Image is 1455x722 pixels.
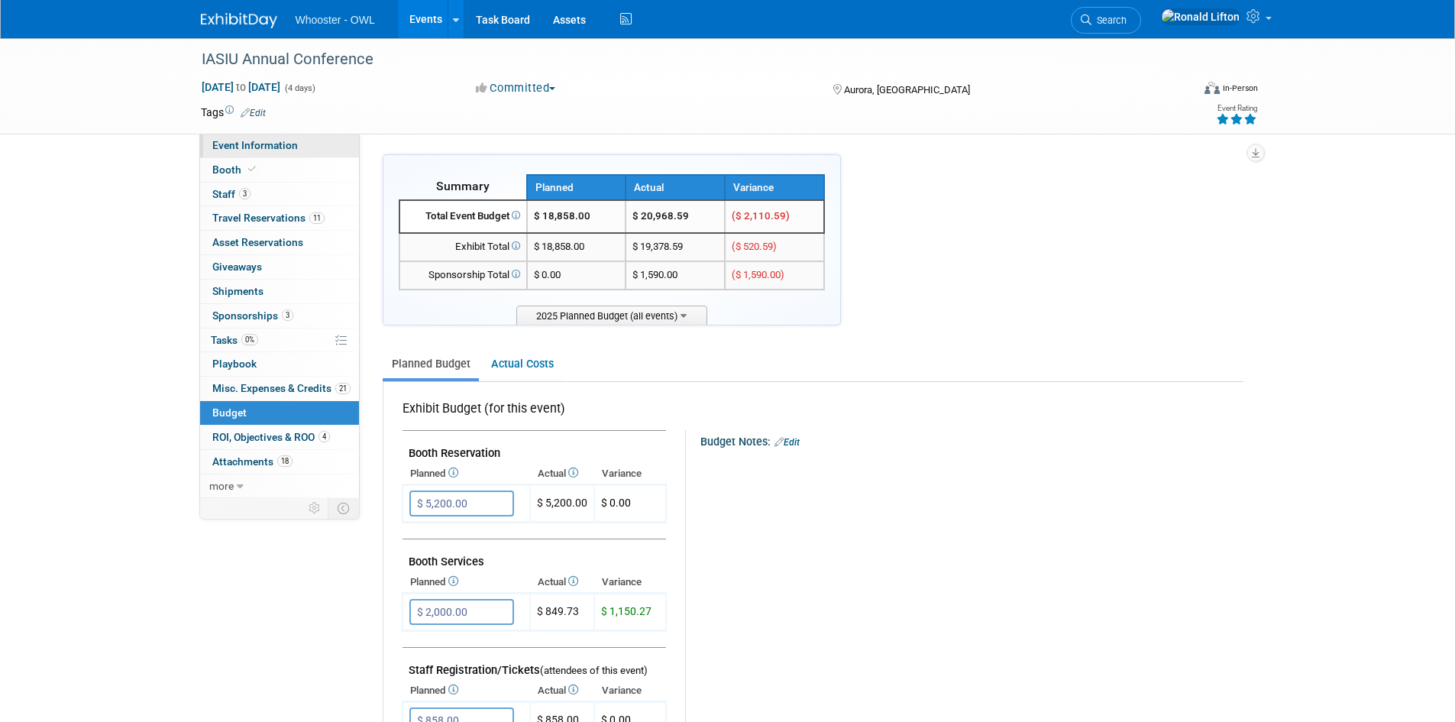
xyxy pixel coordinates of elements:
[200,329,359,352] a: Tasks0%
[296,14,375,26] span: Whooster - OWL
[403,571,530,593] th: Planned
[212,406,247,419] span: Budget
[212,382,351,394] span: Misc. Expenses & Credits
[774,437,800,448] a: Edit
[200,206,359,230] a: Travel Reservations11
[732,210,790,222] span: ($ 2,110.59)
[470,80,561,96] button: Committed
[530,680,594,701] th: Actual
[201,13,277,28] img: ExhibitDay
[403,463,530,484] th: Planned
[239,188,251,199] span: 3
[282,309,293,321] span: 3
[540,665,648,676] span: (attendees of this event)
[200,255,359,279] a: Giveaways
[530,571,594,593] th: Actual
[537,497,587,509] span: $ 5,200.00
[406,209,520,224] div: Total Event Budget
[200,280,359,303] a: Shipments
[1222,83,1258,94] div: In-Person
[534,269,561,280] span: $ 0.00
[328,498,359,518] td: Toggle Event Tabs
[212,455,293,468] span: Attachments
[201,105,266,120] td: Tags
[200,231,359,254] a: Asset Reservations
[248,165,256,173] i: Booth reservation complete
[211,334,258,346] span: Tasks
[1071,7,1141,34] a: Search
[403,680,530,701] th: Planned
[212,431,330,443] span: ROI, Objectives & ROO
[1216,105,1257,112] div: Event Rating
[626,200,725,233] td: $ 20,968.59
[626,233,725,261] td: $ 19,378.59
[1101,79,1259,102] div: Event Format
[212,236,303,248] span: Asset Reservations
[601,497,631,509] span: $ 0.00
[732,269,784,280] span: ($ 1,590.00)
[212,261,262,273] span: Giveaways
[318,431,330,442] span: 4
[200,183,359,206] a: Staff3
[406,240,520,254] div: Exhibit Total
[196,46,1169,73] div: IASIU Annual Conference
[534,210,590,222] span: $ 18,858.00
[403,400,660,426] div: Exhibit Budget (for this event)
[200,401,359,425] a: Budget
[212,309,293,322] span: Sponsorships
[200,304,359,328] a: Sponsorships3
[725,175,824,200] th: Variance
[200,426,359,449] a: ROI, Objectives & ROO4
[436,179,490,193] span: Summary
[594,571,666,593] th: Variance
[200,158,359,182] a: Booth
[277,455,293,467] span: 18
[530,463,594,484] th: Actual
[516,306,707,325] span: 2025 Planned Budget (all events)
[601,605,652,617] span: $ 1,150.27
[241,108,266,118] a: Edit
[302,498,328,518] td: Personalize Event Tab Strip
[530,594,594,631] td: $ 849.73
[594,463,666,484] th: Variance
[403,648,666,681] td: Staff Registration/Tickets
[406,268,520,283] div: Sponsorship Total
[241,334,258,345] span: 0%
[209,480,234,492] span: more
[200,377,359,400] a: Misc. Expenses & Credits21
[403,431,666,464] td: Booth Reservation
[482,350,562,378] a: Actual Costs
[212,358,257,370] span: Playbook
[626,175,725,200] th: Actual
[534,241,584,252] span: $ 18,858.00
[335,383,351,394] span: 21
[212,188,251,200] span: Staff
[403,539,666,572] td: Booth Services
[283,83,315,93] span: (4 days)
[212,139,298,151] span: Event Information
[201,80,281,94] span: [DATE] [DATE]
[844,84,970,96] span: Aurora, [GEOGRAPHIC_DATA]
[732,241,777,252] span: ($ 520.59)
[212,212,325,224] span: Travel Reservations
[200,474,359,498] a: more
[234,81,248,93] span: to
[212,164,259,176] span: Booth
[200,352,359,376] a: Playbook
[626,261,725,290] td: $ 1,590.00
[200,134,359,157] a: Event Information
[594,680,666,701] th: Variance
[383,350,479,378] a: Planned Budget
[1161,8,1240,25] img: Ronald Lifton
[309,212,325,224] span: 11
[1204,82,1220,94] img: Format-Inperson.png
[212,285,264,297] span: Shipments
[527,175,626,200] th: Planned
[700,430,1242,450] div: Budget Notes:
[1091,15,1127,26] span: Search
[200,450,359,474] a: Attachments18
